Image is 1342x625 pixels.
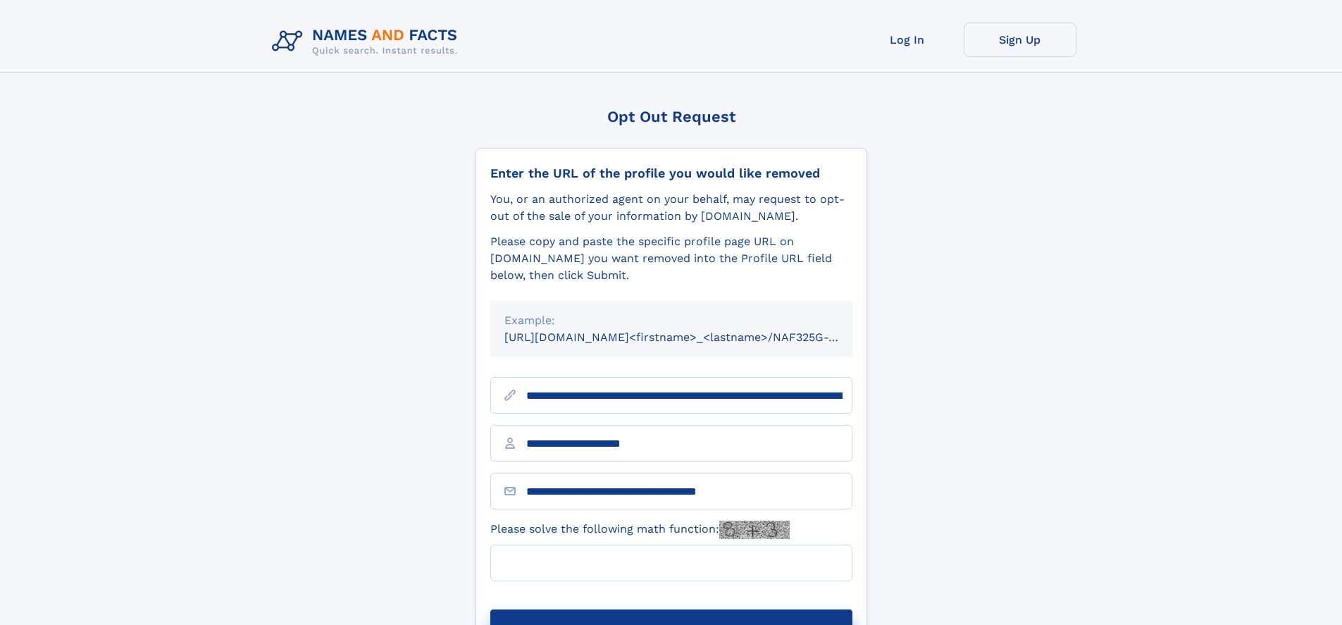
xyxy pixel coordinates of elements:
img: Logo Names and Facts [266,23,469,61]
a: Sign Up [964,23,1076,57]
label: Please solve the following math function: [490,521,790,539]
div: Please copy and paste the specific profile page URL on [DOMAIN_NAME] you want removed into the Pr... [490,233,852,284]
a: Log In [851,23,964,57]
div: You, or an authorized agent on your behalf, may request to opt-out of the sale of your informatio... [490,191,852,225]
div: Enter the URL of the profile you would like removed [490,166,852,181]
small: [URL][DOMAIN_NAME]<firstname>_<lastname>/NAF325G-xxxxxxxx [504,330,879,344]
div: Example: [504,312,838,329]
div: Opt Out Request [476,108,867,125]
